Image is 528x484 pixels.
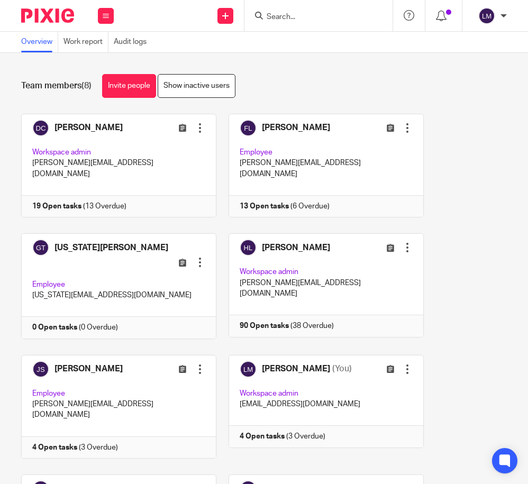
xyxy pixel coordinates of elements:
img: Pixie [21,8,74,23]
a: Invite people [102,74,156,98]
a: Show inactive users [158,74,235,98]
span: (8) [81,81,92,90]
a: Overview [21,32,58,52]
a: Audit logs [114,32,152,52]
img: svg%3E [478,7,495,24]
input: Search [266,13,361,22]
h1: Team members [21,80,92,92]
a: Work report [63,32,108,52]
